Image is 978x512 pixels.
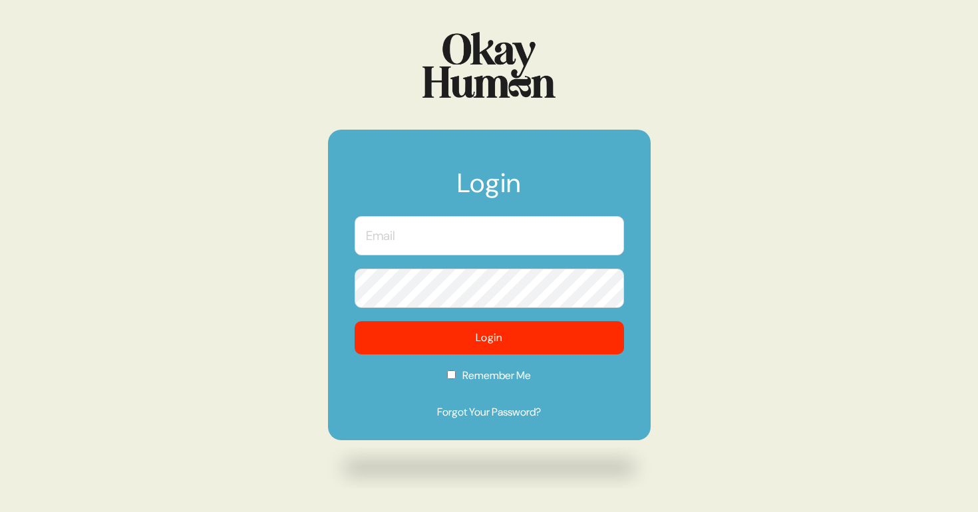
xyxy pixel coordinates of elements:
[355,368,624,392] label: Remember Me
[355,216,624,255] input: Email
[447,370,456,379] input: Remember Me
[328,447,651,489] img: Drop shadow
[355,321,624,354] button: Login
[422,32,556,98] img: Logo
[355,404,624,420] a: Forgot Your Password?
[355,170,624,209] h1: Login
